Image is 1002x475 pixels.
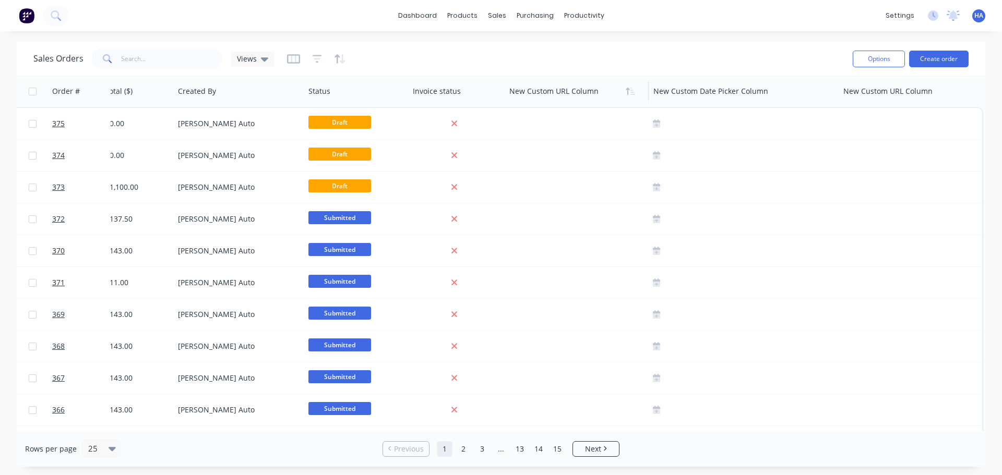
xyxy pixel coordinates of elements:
[511,8,559,23] div: purchasing
[52,426,115,457] a: 365
[52,331,115,362] a: 368
[33,54,83,64] h1: Sales Orders
[853,51,905,67] button: Options
[178,86,216,96] div: Created By
[19,8,34,23] img: Factory
[52,203,115,235] a: 372
[178,277,294,288] div: [PERSON_NAME] Auto
[308,370,371,383] span: Submitted
[52,86,80,96] div: Order #
[178,405,294,415] div: [PERSON_NAME] Auto
[178,373,294,383] div: [PERSON_NAME] Auto
[308,275,371,288] span: Submitted
[178,150,294,161] div: [PERSON_NAME] Auto
[413,86,461,96] div: Invoice status
[456,441,471,457] a: Page 2
[52,299,115,330] a: 369
[559,8,610,23] div: productivity
[308,86,330,96] div: Status
[512,441,528,457] a: Page 13
[974,11,983,20] span: HA
[308,307,371,320] span: Submitted
[308,179,371,192] span: Draft
[308,402,371,415] span: Submitted
[394,444,424,454] span: Previous
[178,246,294,256] div: [PERSON_NAME] Auto
[383,444,429,454] a: Previous page
[483,8,511,23] div: sales
[105,373,167,383] div: $143.00
[105,150,167,161] div: $0.00
[52,267,115,298] a: 371
[105,182,167,192] div: $1,100.00
[105,405,167,415] div: $143.00
[880,8,920,23] div: settings
[52,172,115,203] a: 373
[105,277,167,288] div: $11.00
[52,214,65,224] span: 372
[105,309,167,320] div: $143.00
[105,118,167,129] div: $0.00
[393,8,442,23] a: dashboard
[52,362,115,394] a: 367
[474,441,490,457] a: Page 3
[437,441,452,457] a: Page 1 is your current page
[52,394,115,425] a: 366
[909,51,969,67] button: Create order
[378,441,624,457] ul: Pagination
[52,182,65,192] span: 373
[52,118,65,129] span: 375
[52,405,65,415] span: 366
[52,341,65,351] span: 368
[105,246,167,256] div: $143.00
[843,86,933,96] div: New Custom URL Column
[573,444,619,454] a: Next page
[52,309,65,320] span: 369
[531,441,546,457] a: Page 14
[178,309,294,320] div: [PERSON_NAME] Auto
[585,444,601,454] span: Next
[653,86,768,96] div: New Custom Date Picker Column
[52,246,65,256] span: 370
[178,341,294,351] div: [PERSON_NAME] Auto
[52,373,65,383] span: 367
[52,108,115,139] a: 375
[25,444,77,454] span: Rows per page
[493,441,509,457] a: Jump forward
[308,338,371,351] span: Submitted
[308,148,371,161] span: Draft
[550,441,565,457] a: Page 15
[178,182,294,192] div: [PERSON_NAME] Auto
[52,235,115,266] a: 370
[308,116,371,129] span: Draft
[178,214,294,224] div: [PERSON_NAME] Auto
[237,53,257,64] span: Views
[52,140,115,171] a: 374
[52,150,65,161] span: 374
[308,211,371,224] span: Submitted
[121,48,223,69] input: Search...
[308,243,371,256] span: Submitted
[105,341,167,351] div: $143.00
[105,86,133,96] div: Total ($)
[52,277,65,288] span: 371
[442,8,483,23] div: products
[105,214,167,224] div: $137.50
[178,118,294,129] div: [PERSON_NAME] Auto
